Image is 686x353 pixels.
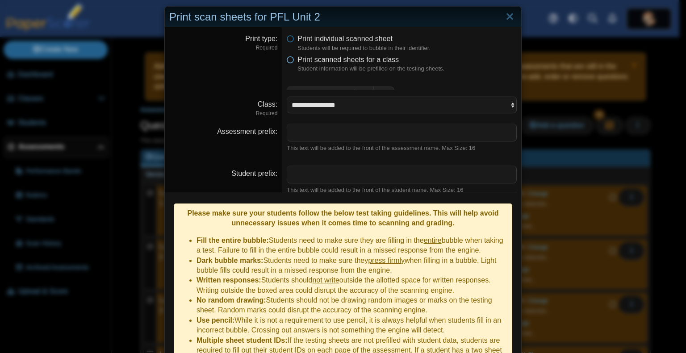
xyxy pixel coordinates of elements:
[354,86,374,104] button: Increase
[368,257,405,264] u: press firmly
[197,276,261,284] b: Written responses:
[424,237,442,244] u: entire
[197,275,507,295] li: Students should outside the allotted space for written responses. Writing outside the boxed area ...
[297,44,517,52] dfn: Students will be required to bubble in their identifier.
[231,170,277,177] label: Student prefix
[312,276,339,284] u: not write
[197,316,507,336] li: While it is not a requirement to use pencil, it is always helpful when students fill in an incorr...
[374,86,394,104] button: Decrease
[197,296,266,304] b: No random drawing:
[169,110,277,117] dfn: Required
[297,65,517,73] dfn: Student information will be prefilled on the testing sheets.
[197,257,263,264] b: Dark bubble marks:
[287,186,517,194] div: This text will be added to the front of the student name. Max Size: 16
[287,144,517,152] div: This text will be added to the front of the assessment name. Max Size: 16
[258,100,277,108] label: Class
[169,44,277,52] dfn: Required
[197,336,288,344] b: Multiple sheet student IDs:
[197,316,234,324] b: Use pencil:
[217,128,277,135] label: Assessment prefix
[245,35,277,42] label: Print type
[297,35,393,42] span: Print individual scanned sheet
[197,256,507,276] li: Students need to make sure they when filling in a bubble. Light bubble fills could result in a mi...
[165,7,521,28] div: Print scan sheets for PFL Unit 2
[197,236,507,256] li: Students need to make sure they are filling in the bubble when taking a test. Failure to fill in ...
[297,56,399,63] span: Print scanned sheets for a class
[197,237,269,244] b: Fill the entire bubble:
[503,9,517,25] a: Close
[187,209,498,227] b: Please make sure your students follow the below test taking guidelines. This will help avoid unne...
[197,295,507,316] li: Students should not be drawing random images or marks on the testing sheet. Random marks could di...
